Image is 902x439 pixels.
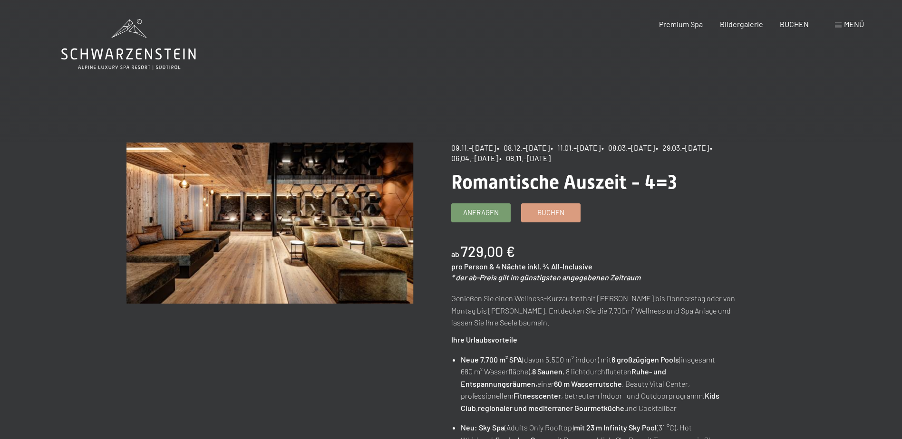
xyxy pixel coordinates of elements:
[126,143,413,304] img: Romantische Auszeit - 4=3
[463,208,499,218] span: Anfragen
[451,292,738,329] p: Genießen Sie einen Wellness-Kurzaufenthalt [PERSON_NAME] bis Donnerstag oder von Montag bis [PERS...
[844,19,864,29] span: Menü
[780,19,809,29] a: BUCHEN
[554,379,622,388] strong: 60 m Wasserrutsche
[451,143,496,152] span: 09.11.–[DATE]
[499,153,551,162] span: • 08.11.–[DATE]
[514,391,561,400] strong: Fitnesscenter
[720,19,763,29] a: Bildergalerie
[461,367,666,388] strong: Ruhe- und Entspannungsräumen,
[461,243,515,260] b: 729,00 €
[451,249,459,258] span: ab
[601,143,655,152] span: • 08.03.–[DATE]
[461,423,504,432] strong: Neu: Sky Spa
[451,171,677,193] span: Romantische Auszeit - 4=3
[478,403,624,412] strong: regionaler und mediterraner Gourmetküche
[461,391,719,412] strong: Kids Club
[451,335,517,344] strong: Ihre Urlaubsvorteile
[451,273,640,282] em: * der ab-Preis gilt im günstigsten angegebenen Zeitraum
[532,367,563,376] strong: 8 Saunen
[574,423,657,432] strong: mit 23 m Infinity Sky Pool
[461,355,522,364] strong: Neue 7.700 m² SPA
[537,208,564,218] span: Buchen
[496,262,526,271] span: 4 Nächte
[461,353,737,414] li: (davon 5.500 m² indoor) mit (insgesamt 680 m² Wasserfläche), , 8 lichtdurchfluteten einer , Beaut...
[522,204,580,222] a: Buchen
[551,143,601,152] span: • 11.01.–[DATE]
[656,143,709,152] span: • 29.03.–[DATE]
[451,262,495,271] span: pro Person &
[611,355,679,364] strong: 6 großzügigen Pools
[497,143,550,152] span: • 08.12.–[DATE]
[452,204,510,222] a: Anfragen
[527,262,592,271] span: inkl. ¾ All-Inclusive
[659,19,703,29] a: Premium Spa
